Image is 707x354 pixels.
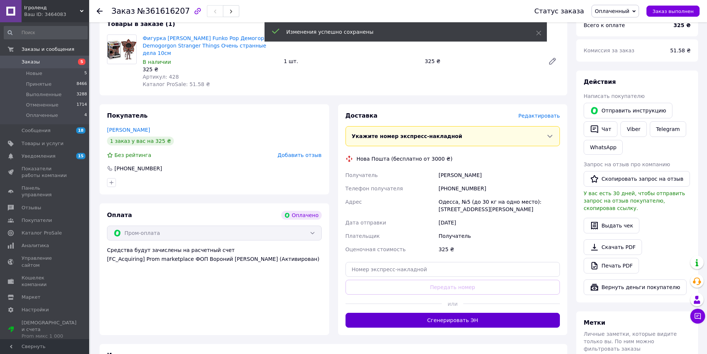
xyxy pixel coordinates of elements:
[107,255,322,263] div: [FC_Acquiring] Prom marketplace ФОП Вороний [PERSON_NAME] (Активирован)
[143,35,273,56] a: Фигурка [PERSON_NAME] Funko Pop Демогоргон Demogorgon Stranger Things Очень странные дела 10см
[346,220,386,226] span: Дата отправки
[584,319,605,326] span: Метки
[584,239,642,255] a: Скачать PDF
[584,47,635,53] span: Комиссия за заказ
[24,4,80,11] span: Ігроленд
[346,233,380,239] span: Плательщик
[22,242,49,249] span: Аналитика
[111,7,135,16] span: Заказ
[584,121,617,137] button: Чат
[107,112,147,119] span: Покупатель
[77,81,87,88] span: 8466
[346,262,560,277] input: Номер экспресс-накладной
[437,182,561,195] div: [PHONE_NUMBER]
[137,7,190,16] span: №361616207
[26,70,42,77] span: Новые
[355,155,454,163] div: Нова Пошта (бесплатно от 3000 ₴)
[22,275,69,288] span: Кошелек компании
[437,195,561,216] div: Одесса, №5 (до 30 кг на одно место): [STREET_ADDRESS][PERSON_NAME]
[22,185,69,198] span: Панель управления
[143,59,171,65] span: В наличии
[278,152,321,158] span: Добавить отзыв
[114,152,151,158] span: Без рейтинга
[584,218,639,233] button: Выдать чек
[114,165,163,172] div: [PHONE_NUMBER]
[24,11,89,18] div: Ваш ID: 3464083
[22,319,77,340] span: [DEMOGRAPHIC_DATA] и счета
[107,212,132,219] span: Оплата
[97,7,103,15] div: Вернуться назад
[143,81,210,87] span: Каталог ProSale: 51.58 ₴
[22,127,51,134] span: Сообщения
[26,91,62,98] span: Выполненные
[584,190,685,211] span: У вас есть 30 дней, чтобы отправить запрос на отзыв покупателю, скопировав ссылку.
[584,140,623,155] a: WhatsApp
[584,171,690,187] button: Скопировать запрос на отзыв
[352,133,463,139] span: Укажите номер экспресс-накладной
[286,28,518,36] div: Изменения успешно сохранены
[346,186,403,191] span: Телефон получателя
[22,46,74,53] span: Заказы и сообщения
[646,6,700,17] button: Заказ выполнен
[22,217,52,224] span: Покупатели
[22,204,41,211] span: Отзывы
[437,243,561,256] div: 325 ₴
[422,56,542,66] div: 325 ₴
[346,172,378,178] span: Получатель
[620,121,646,137] a: Viber
[595,8,629,14] span: Оплаченный
[346,246,406,252] span: Оценочная стоимость
[76,127,85,134] span: 18
[84,70,87,77] span: 5
[674,22,691,28] b: 325 ₴
[143,74,179,80] span: Артикул: 428
[545,54,560,69] a: Редактировать
[22,294,40,301] span: Маркет
[22,307,49,313] span: Настройки
[346,313,560,328] button: Сгенерировать ЭН
[22,230,62,236] span: Каталог ProSale
[584,103,672,118] button: Отправить инструкцию
[107,246,322,263] div: Средства будут зачислены на расчетный счет
[584,279,687,295] button: Вернуть деньги покупателю
[584,22,625,28] span: Всего к оплате
[534,7,584,15] div: Статус заказа
[437,229,561,243] div: Получатель
[76,153,85,159] span: 15
[22,333,77,340] div: Prom микс 1 000
[437,216,561,229] div: [DATE]
[584,331,677,352] span: Личные заметки, которые видите только вы. По ним можно фильтровать заказы
[346,112,378,119] span: Доставка
[281,56,422,66] div: 1 шт.
[442,300,463,308] span: или
[346,199,362,205] span: Адрес
[281,211,321,220] div: Оплачено
[77,102,87,108] span: 1714
[518,113,560,119] span: Редактировать
[26,112,58,119] span: Оплаченные
[584,93,645,99] span: Написать покупателю
[4,26,88,39] input: Поиск
[22,153,55,160] span: Уведомления
[107,137,174,145] div: 1 заказ у вас на 325 ₴
[107,20,175,27] span: Товары в заказе (1)
[650,121,686,137] a: Telegram
[107,39,136,60] img: Фигурка Фанко Поп Funko Pop Демогоргон Demogorgon Stranger Things Очень странные дела 10см
[652,9,694,14] span: Заказ выполнен
[437,168,561,182] div: [PERSON_NAME]
[84,112,87,119] span: 4
[77,91,87,98] span: 3288
[22,140,64,147] span: Товары и услуги
[22,59,40,65] span: Заказы
[584,161,670,167] span: Запрос на отзыв про компанию
[143,66,278,73] div: 325 ₴
[584,78,616,85] span: Действия
[26,81,52,88] span: Принятые
[584,258,639,273] a: Печать PDF
[22,255,69,268] span: Управление сайтом
[78,59,85,65] span: 5
[26,102,58,108] span: Отмененные
[690,309,705,324] button: Чат с покупателем
[670,47,691,53] span: 51.58 ₴
[22,165,69,179] span: Показатели работы компании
